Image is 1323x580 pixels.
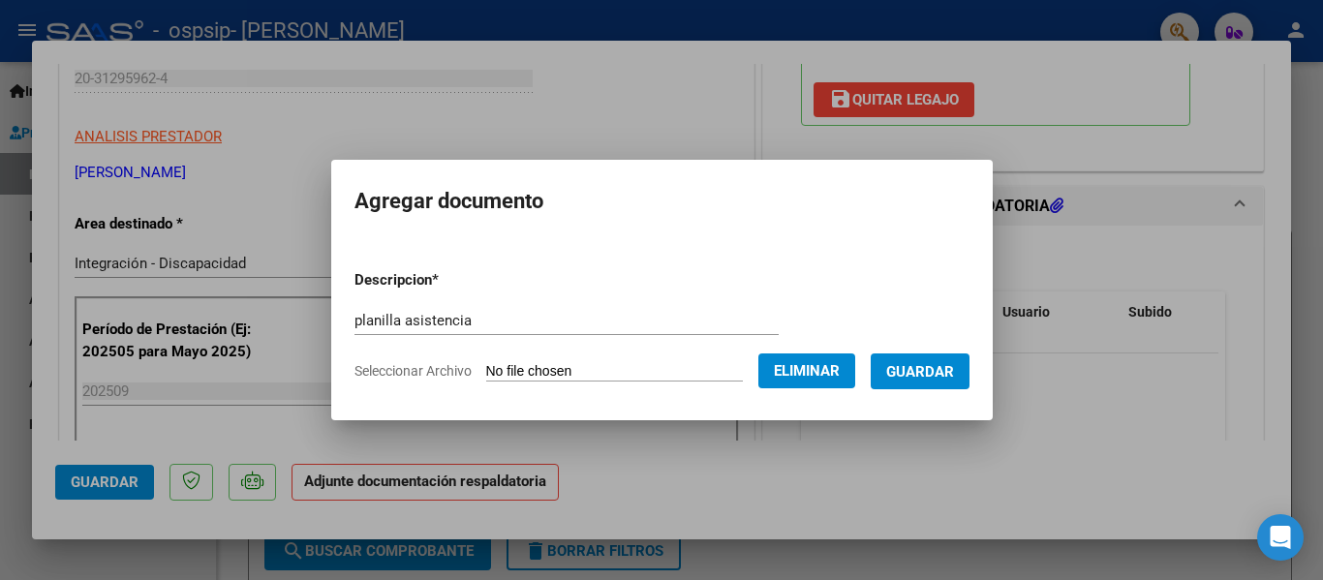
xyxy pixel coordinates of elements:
button: Eliminar [758,353,855,388]
span: Eliminar [774,362,840,380]
span: Seleccionar Archivo [354,363,472,379]
button: Guardar [871,353,969,389]
span: Guardar [886,363,954,381]
h2: Agregar documento [354,183,969,220]
p: Descripcion [354,269,539,291]
div: Open Intercom Messenger [1257,514,1304,561]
